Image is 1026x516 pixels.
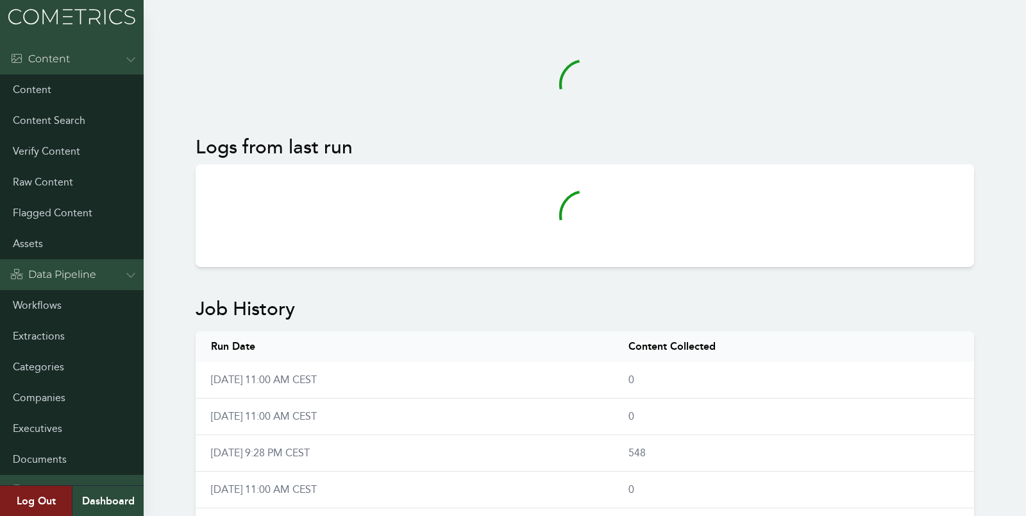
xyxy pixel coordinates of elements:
th: Content Collected [613,331,973,362]
td: 548 [613,435,973,472]
a: [DATE] 9:28 PM CEST [211,447,310,459]
svg: audio-loading [559,59,610,110]
td: 0 [613,399,973,435]
a: [DATE] 11:00 AM CEST [211,410,317,422]
h2: Logs from last run [196,136,973,159]
div: Admin [10,483,63,498]
td: 0 [613,472,973,508]
div: Content [10,51,70,67]
th: Run Date [196,331,613,362]
a: Dashboard [72,486,144,516]
svg: audio-loading [559,190,610,241]
a: [DATE] 11:00 AM CEST [211,374,317,386]
td: 0 [613,362,973,399]
div: Data Pipeline [10,267,96,282]
a: [DATE] 11:00 AM CEST [211,483,317,495]
h2: Job History [196,298,973,321]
